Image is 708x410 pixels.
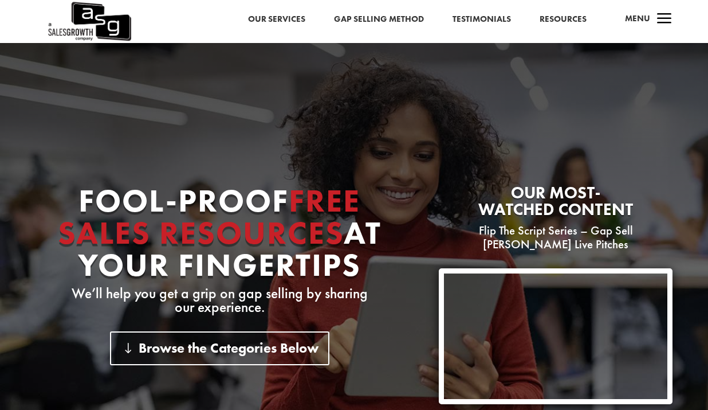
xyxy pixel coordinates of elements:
[439,224,672,251] p: Flip The Script Series – Gap Sell [PERSON_NAME] Live Pitches
[248,12,305,27] a: Our Services
[36,185,404,287] h1: Fool-proof At Your Fingertips
[444,274,667,400] iframe: YouTube video player
[625,13,650,24] span: Menu
[453,12,511,27] a: Testimonials
[58,180,361,253] span: Free Sales Resources
[439,185,672,224] h2: Our most-watched content
[36,287,404,314] p: We’ll help you get a grip on gap selling by sharing our experience.
[653,8,676,31] span: a
[334,12,424,27] a: Gap Selling Method
[110,331,329,365] a: Browse the Categories Below
[540,12,587,27] a: Resources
